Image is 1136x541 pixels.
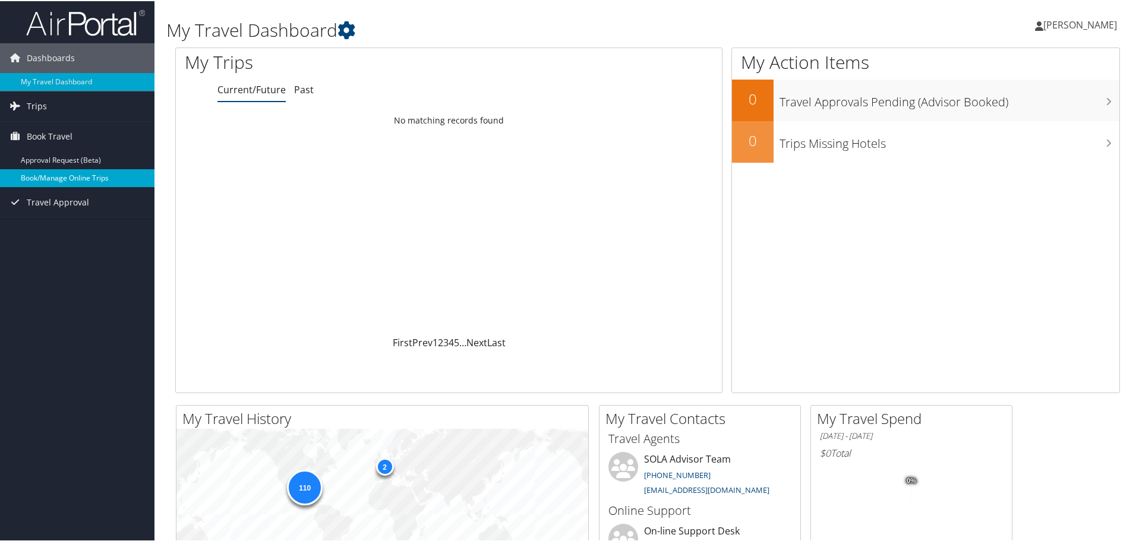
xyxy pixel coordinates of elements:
h6: Total [820,445,1003,458]
a: Prev [412,335,433,348]
div: 110 [287,469,323,504]
h2: My Travel Spend [817,407,1012,428]
tspan: 0% [907,476,916,483]
span: Travel Approval [27,186,89,216]
h3: Online Support [608,501,791,518]
span: Book Travel [27,121,72,150]
h1: My Travel Dashboard [166,17,808,42]
a: Last [487,335,506,348]
span: [PERSON_NAME] [1043,17,1117,30]
h3: Travel Agents [608,429,791,446]
span: $0 [820,445,831,458]
a: 0Trips Missing Hotels [732,120,1119,162]
h3: Travel Approvals Pending (Advisor Booked) [780,87,1119,109]
a: 2 [438,335,443,348]
a: First [393,335,412,348]
span: Trips [27,90,47,120]
h2: 0 [732,129,774,150]
a: 4 [449,335,454,348]
a: 0Travel Approvals Pending (Advisor Booked) [732,78,1119,120]
h2: My Travel History [182,407,588,428]
a: Past [294,82,314,95]
h6: [DATE] - [DATE] [820,429,1003,441]
h3: Trips Missing Hotels [780,128,1119,151]
a: Current/Future [217,82,286,95]
a: [PHONE_NUMBER] [644,469,711,479]
a: [EMAIL_ADDRESS][DOMAIN_NAME] [644,483,769,494]
a: Next [466,335,487,348]
a: 3 [443,335,449,348]
span: … [459,335,466,348]
h2: 0 [732,88,774,108]
span: Dashboards [27,42,75,72]
li: SOLA Advisor Team [602,451,797,499]
a: [PERSON_NAME] [1035,6,1129,42]
td: No matching records found [176,109,722,130]
h2: My Travel Contacts [605,407,800,428]
div: 2 [375,457,393,474]
a: 1 [433,335,438,348]
h1: My Trips [185,49,485,74]
h1: My Action Items [732,49,1119,74]
img: airportal-logo.png [26,8,145,36]
a: 5 [454,335,459,348]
